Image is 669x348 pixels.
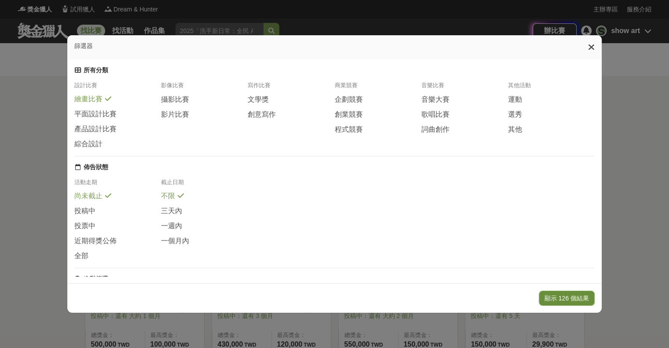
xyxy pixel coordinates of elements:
span: 近期得獎公佈 [74,237,117,246]
div: 進階篩選 [84,275,108,283]
span: 選秀 [508,110,522,119]
span: 歌唱比賽 [421,110,450,119]
span: 平面設計比賽 [74,110,117,119]
div: 音樂比賽 [421,81,508,95]
div: 商業競賽 [334,81,421,95]
span: 企劃競賽 [334,95,362,104]
span: 音樂大賽 [421,95,450,104]
div: 設計比賽 [74,81,161,95]
span: 一週內 [161,222,182,231]
div: 活動走期 [74,178,161,192]
div: 影像比賽 [161,81,248,95]
div: 佈告狀態 [84,163,108,171]
span: 投票中 [74,222,95,231]
span: 文學獎 [248,95,269,104]
span: 綜合設計 [74,140,102,149]
span: 攝影比賽 [161,95,189,104]
div: 所有分類 [84,67,108,74]
span: 程式競賽 [334,125,362,134]
span: 影片比賽 [161,110,189,119]
div: 截止日期 [161,178,248,192]
span: 三天內 [161,207,182,216]
span: 繪畫比賽 [74,95,102,104]
span: 投稿中 [74,207,95,216]
div: 其他活動 [508,81,595,95]
span: 其他 [508,125,522,134]
div: 寫作比賽 [248,81,334,95]
span: 全部 [74,252,88,261]
span: 尚未截止 [74,192,102,201]
span: 一個月內 [161,237,189,246]
span: 詞曲創作 [421,125,450,134]
button: 顯示 126 個結果 [539,291,595,306]
span: 篩選器 [74,42,93,49]
span: 產品設計比賽 [74,125,117,134]
span: 創業競賽 [334,110,362,119]
span: 運動 [508,95,522,104]
span: 不限 [161,192,175,201]
span: 創意寫作 [248,110,276,119]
